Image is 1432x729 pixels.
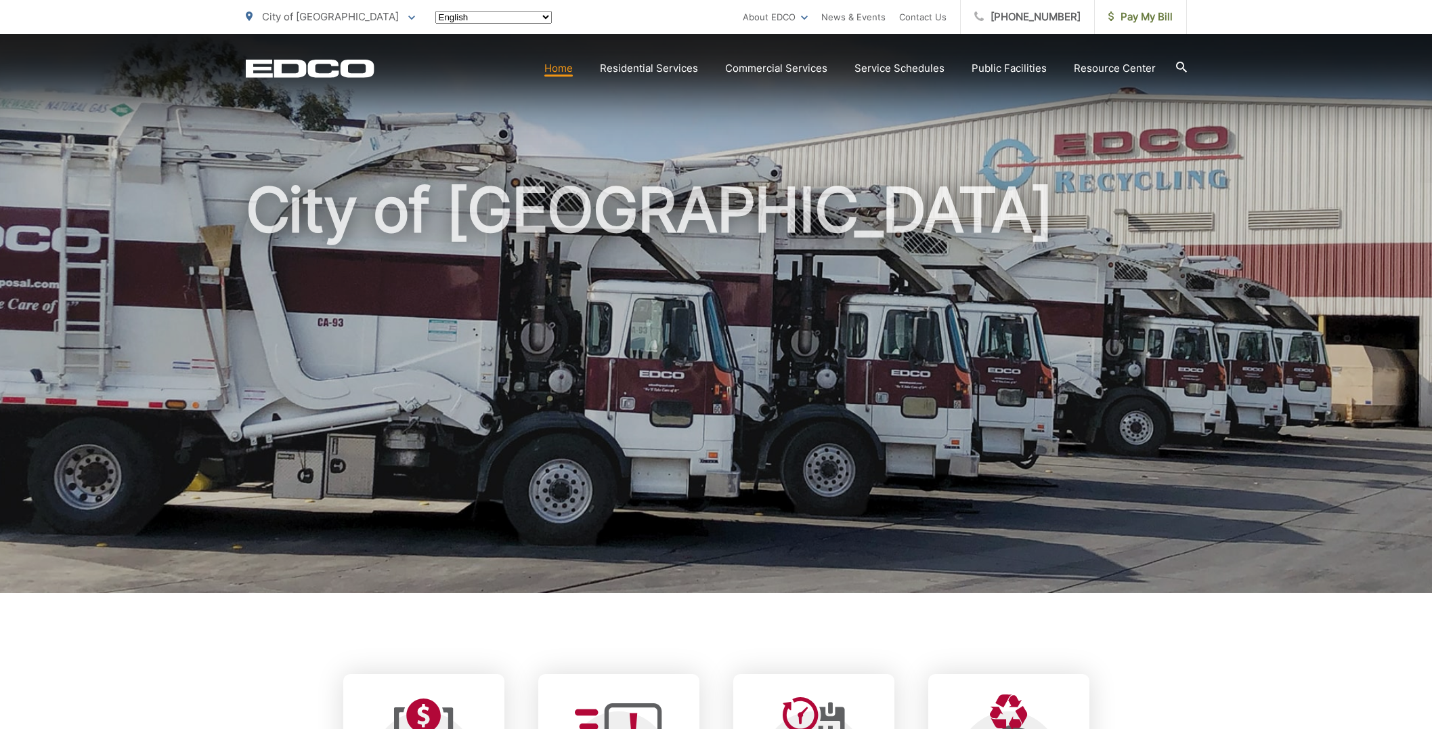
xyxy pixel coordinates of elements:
[262,10,399,23] span: City of [GEOGRAPHIC_DATA]
[743,9,808,25] a: About EDCO
[1074,60,1156,77] a: Resource Center
[246,176,1187,605] h1: City of [GEOGRAPHIC_DATA]
[246,59,374,78] a: EDCD logo. Return to the homepage.
[972,60,1047,77] a: Public Facilities
[899,9,947,25] a: Contact Us
[435,11,552,24] select: Select a language
[725,60,827,77] a: Commercial Services
[854,60,945,77] a: Service Schedules
[821,9,886,25] a: News & Events
[1108,9,1173,25] span: Pay My Bill
[544,60,573,77] a: Home
[600,60,698,77] a: Residential Services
